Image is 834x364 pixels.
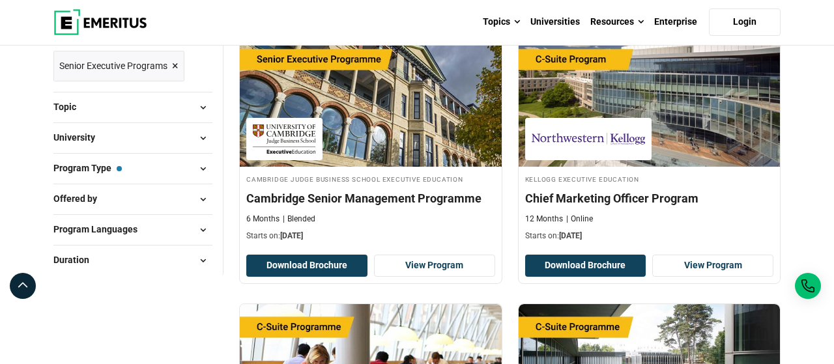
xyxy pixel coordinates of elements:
img: Cambridge Judge Business School Executive Education [253,124,316,154]
span: Offered by [53,191,108,206]
span: Program Type [53,161,122,175]
span: [DATE] [280,231,303,240]
button: Offered by [53,189,212,209]
p: Starts on: [525,231,774,242]
button: Program Type [53,159,212,178]
h4: Kellogg Executive Education [525,173,774,184]
h4: Cambridge Judge Business School Executive Education [246,173,495,184]
img: Chief Marketing Officer Program | Online Digital Marketing Course [519,36,781,167]
a: Digital Marketing Course by Kellogg Executive Education - October 14, 2025 Kellogg Executive Educ... [519,36,781,249]
button: Topic [53,98,212,117]
button: Program Languages [53,220,212,240]
p: Blended [283,214,315,225]
p: Starts on: [246,231,495,242]
h4: Cambridge Senior Management Programme [246,190,495,206]
img: Cambridge Senior Management Programme | Online Business Management Course [240,36,502,167]
button: Duration [53,251,212,270]
span: × [172,57,179,76]
a: Business Management Course by Cambridge Judge Business School Executive Education - October 12, 2... [240,36,502,249]
p: Online [566,214,593,225]
img: Kellogg Executive Education [532,124,645,154]
span: Program Languages [53,222,148,236]
span: [DATE] [559,231,582,240]
a: View Program [652,255,773,277]
button: Download Brochure [246,255,367,277]
span: Duration [53,253,100,267]
p: 6 Months [246,214,280,225]
span: Topic [53,100,87,114]
a: Senior Executive Programs × [53,51,184,81]
button: Download Brochure [525,255,646,277]
button: University [53,128,212,148]
h4: Chief Marketing Officer Program [525,190,774,206]
span: Senior Executive Programs [59,59,167,73]
span: University [53,130,106,145]
a: Login [709,8,781,36]
p: 12 Months [525,214,563,225]
a: View Program [374,255,495,277]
